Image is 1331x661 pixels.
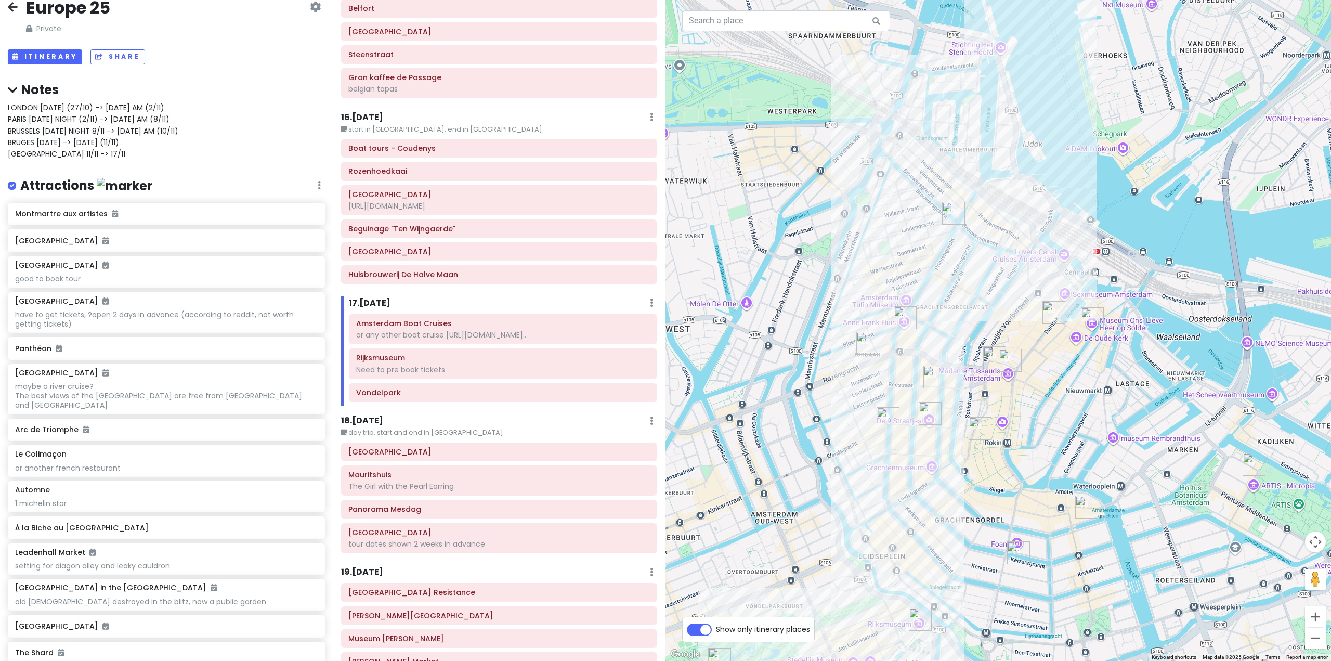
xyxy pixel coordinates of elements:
div: Jordaan [856,332,879,355]
h6: Gran kaffee de Passage [348,73,650,82]
h6: 17 . [DATE] [349,298,390,309]
h6: Panthéon [15,344,317,353]
i: Added to itinerary [102,297,109,305]
h6: Arc de Triomphe [15,425,317,434]
h6: Royal Delft [348,447,650,457]
i: Added to itinerary [102,623,109,630]
i: Added to itinerary [89,549,96,556]
div: old [DEMOGRAPHIC_DATA] destroyed in the blitz, now a public garden [15,597,317,606]
h6: Market Square [348,27,650,36]
div: Ons' Lieve Heer op Solder (Our Lord in the Attic Museum) [1081,307,1104,330]
div: Damrak [1042,301,1065,324]
img: marker [97,178,152,194]
small: day trip. start and end in [GEOGRAPHIC_DATA] [341,427,657,438]
h6: Le Colimaçon [15,449,67,459]
a: Report a map error [1286,654,1328,660]
h6: [GEOGRAPHIC_DATA] [15,236,317,245]
h6: Panorama Mesdag [348,504,650,514]
h6: [GEOGRAPHIC_DATA] [15,621,317,631]
button: Drag Pegman onto the map to open Street View [1305,569,1326,590]
h6: Vondelpark [356,388,650,397]
h6: The Shard [15,648,317,657]
span: Show only itinerary places [716,624,810,635]
div: Anne Frank House [894,306,917,329]
a: Terms (opens in new tab) [1265,654,1280,660]
div: or another french restaurant [15,463,317,473]
h6: [GEOGRAPHIC_DATA] [15,261,109,270]
h6: Rijksmuseum [356,353,650,362]
div: setting for diagon alley and leaky cauldron [15,561,317,571]
i: Added to itinerary [211,584,217,591]
h6: [GEOGRAPHIC_DATA] in the [GEOGRAPHIC_DATA] [15,583,217,592]
h6: Boat tours - Coudenys [348,144,650,153]
div: Verzetsmuseum Amsterdam - Museum of WWII Resistance [1243,453,1265,476]
div: Luna [906,223,915,231]
h6: Belfort [348,4,650,13]
i: Added to itinerary [58,649,64,656]
h6: Rozenhoedkaai [348,166,650,176]
img: Google [668,647,702,661]
i: Added to itinerary [102,369,109,377]
button: Zoom in [1305,606,1326,627]
h6: Groeninge Museum [348,190,650,199]
h6: Automne [15,485,50,495]
div: 1 michelin star [15,499,317,508]
i: Added to itinerary [102,237,109,244]
h6: Mauritshuis [348,470,650,479]
div: [URL][DOMAIN_NAME] [348,201,650,211]
h6: Peace Palace [348,528,650,537]
h6: [GEOGRAPHIC_DATA] [15,368,109,378]
div: New Dutch Amsterdam [920,271,928,279]
h6: Minnewater Park [348,247,650,256]
div: Secret Garden [986,502,994,510]
div: Need to pre book tickets [356,365,650,374]
button: Zoom out [1305,628,1326,649]
span: LONDON [DATE] (27/10) -> [DATE] AM (2/11) PARIS [DATE] NIGHT (2/11) -> [DATE] AM (8/11) BRUSSELS ... [8,102,178,160]
h6: Leadenhall Market [15,548,96,557]
small: start in [GEOGRAPHIC_DATA], end in [GEOGRAPHIC_DATA] [341,124,657,135]
i: Added to itinerary [56,345,62,352]
i: Added to itinerary [83,426,89,433]
div: Dam Square [999,349,1022,372]
h6: [GEOGRAPHIC_DATA] [15,296,109,306]
h6: Steenstraat [348,50,650,59]
div: good to book tour [15,274,317,283]
h6: Montmartre aux artistes [15,209,317,218]
div: The Papeneiland Café [942,202,965,225]
button: Keyboard shortcuts [1152,654,1196,661]
h6: Huisbrouwerij De Halve Maan [348,270,650,279]
div: have to get tickets, ?open 2 days in advance (according to reddit, not worth getting tickets) [15,310,317,329]
div: The Girl with the Pearl Earring [348,482,650,491]
h6: 18 . [DATE] [341,416,383,426]
h6: Willet-Holthuysen Museum [348,611,650,620]
h6: Verzetsmuseum Amsterdam - Museum of WWII Resistance [348,588,650,597]
div: Begijnhof [969,417,991,440]
h4: Attractions [20,177,152,195]
h6: 19 . [DATE] [341,567,383,578]
span: Map data ©2025 Google [1203,654,1259,660]
div: Negen Straatjes [919,402,942,425]
div: or any other boat cruise [URL][DOMAIN_NAME].. [356,330,650,340]
i: Added to itinerary [112,210,118,217]
div: Houseboat Museum [877,407,899,430]
h6: Museum Van Loon [348,634,650,643]
span: Private [26,23,110,34]
i: Added to itinerary [102,262,109,269]
div: Willet-Holthuysen Museum [1075,496,1098,519]
div: Royal Palace Amsterdam [983,346,1006,369]
h6: 16 . [DATE] [341,112,383,123]
h4: Notes [8,82,325,98]
button: Share [90,49,145,64]
div: Museum Van Loon [1007,541,1030,564]
div: tour dates shown 2 weeks in advance [348,539,650,549]
div: The Pantry [911,558,920,566]
input: Search a place [682,10,890,31]
div: maybe a river cruise? The best views of the [GEOGRAPHIC_DATA] are free from [GEOGRAPHIC_DATA] and... [15,382,317,410]
h6: À la Biche au [GEOGRAPHIC_DATA] [15,523,317,533]
button: Map camera controls [1305,532,1326,552]
h6: Amsterdam Boat Cruises [356,319,650,328]
div: Fabienne Chapot [923,366,946,388]
h6: Beguinage "Ten Wijngaerde" [348,224,650,234]
a: Click to see this area on Google Maps [668,647,702,661]
div: Rijksmuseum [909,608,932,631]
